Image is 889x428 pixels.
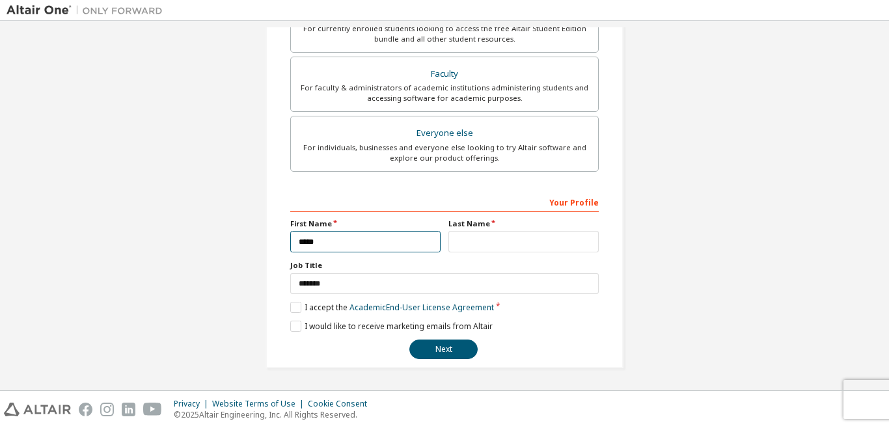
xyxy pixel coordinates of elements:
img: linkedin.svg [122,403,135,416]
div: For individuals, businesses and everyone else looking to try Altair software and explore our prod... [299,142,590,163]
label: Job Title [290,260,599,271]
label: First Name [290,219,441,229]
p: © 2025 Altair Engineering, Inc. All Rights Reserved. [174,409,375,420]
img: instagram.svg [100,403,114,416]
button: Next [409,340,478,359]
label: I would like to receive marketing emails from Altair [290,321,493,332]
div: For faculty & administrators of academic institutions administering students and accessing softwa... [299,83,590,103]
img: youtube.svg [143,403,162,416]
div: Everyone else [299,124,590,142]
div: Faculty [299,65,590,83]
img: altair_logo.svg [4,403,71,416]
label: Last Name [448,219,599,229]
div: Your Profile [290,191,599,212]
a: Academic End-User License Agreement [349,302,494,313]
img: facebook.svg [79,403,92,416]
div: Website Terms of Use [212,399,308,409]
div: Cookie Consent [308,399,375,409]
div: Privacy [174,399,212,409]
img: Altair One [7,4,169,17]
div: For currently enrolled students looking to access the free Altair Student Edition bundle and all ... [299,23,590,44]
label: I accept the [290,302,494,313]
